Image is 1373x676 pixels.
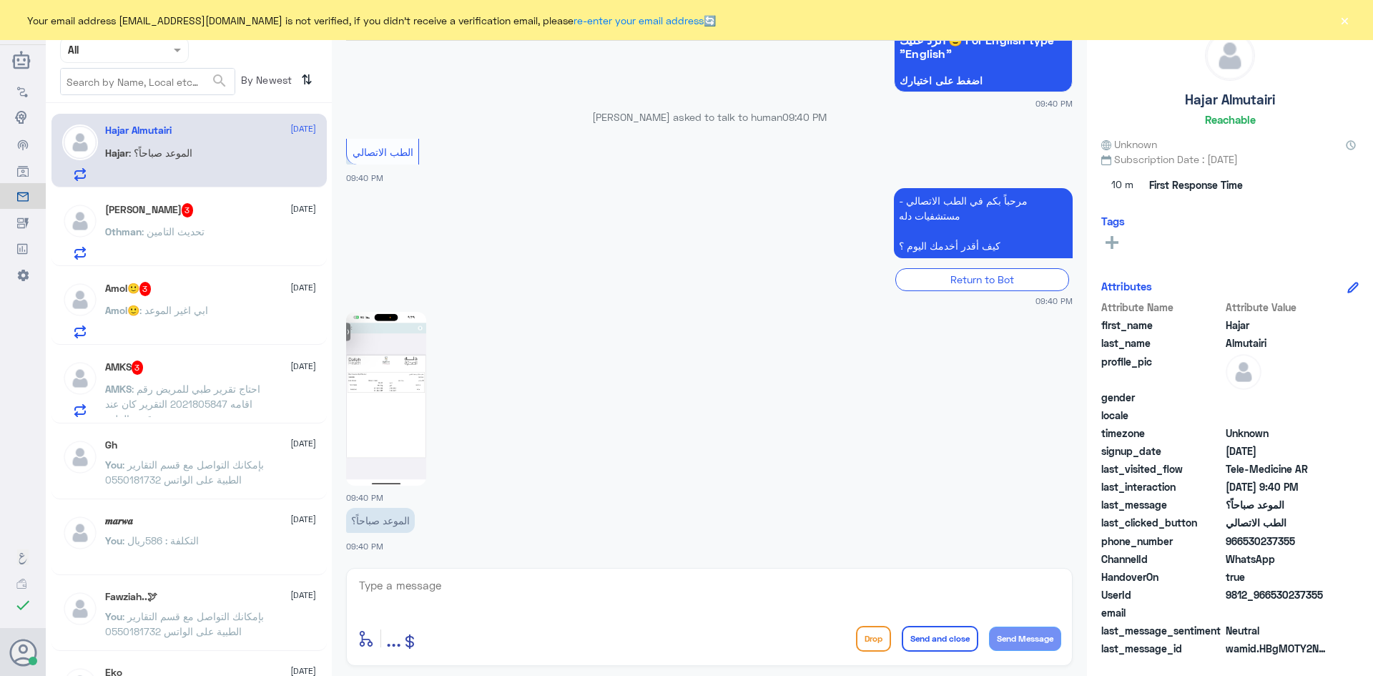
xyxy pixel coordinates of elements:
span: Tele-Medicine AR [1226,461,1329,476]
img: defaultAdmin.png [1226,354,1261,390]
p: 28/9/2025, 9:40 PM [346,508,415,533]
span: null [1226,390,1329,405]
a: re-enter your email address [574,14,704,26]
h5: Gh [105,439,117,451]
span: [DATE] [290,437,316,450]
span: locale [1101,408,1223,423]
span: First Response Time [1149,177,1243,192]
img: defaultAdmin.png [62,439,98,475]
span: wamid.HBgMOTY2NTMwMjM3MzU1FQIAEhgUM0E4NThDMjJGQkI4NTkxOUIzOUYA [1226,641,1329,656]
span: 09:40 PM [1035,97,1073,109]
span: By Newest [235,68,295,97]
span: [DATE] [290,202,316,215]
span: : الموعد صباحاً؟ [129,147,192,159]
h5: Fawziah..🕊 [105,591,157,603]
span: 2025-09-28T18:40:52.077Z [1226,479,1329,494]
span: last_visited_flow [1101,461,1223,476]
span: : التكلفة : 586ريال [122,534,199,547]
span: last_message [1101,497,1223,512]
button: Drop [856,626,891,652]
span: الطب الاتصالي [1226,515,1329,530]
span: Attribute Name [1101,300,1223,315]
span: 3 [182,203,194,217]
span: اضغط على اختيارك [900,75,1067,87]
span: : ابي اغير الموعد [139,304,208,316]
span: 09:40 PM [346,173,383,182]
span: UserId [1101,587,1223,602]
span: : تحديث التامين [142,225,205,237]
img: defaultAdmin.png [62,515,98,551]
h6: Attributes [1101,280,1152,293]
img: defaultAdmin.png [1206,31,1254,80]
span: ChannelId [1101,552,1223,567]
h6: Reachable [1205,113,1256,126]
span: true [1226,569,1329,584]
span: Almutairi [1226,335,1329,351]
input: Search by Name, Local etc… [61,69,235,94]
span: gender [1101,390,1223,405]
span: null [1226,605,1329,620]
span: Othman [105,225,142,237]
h5: AMKS [105,361,144,375]
span: 9812_966530237355 [1226,587,1329,602]
span: [DATE] [290,513,316,526]
span: : بإمكانك التواصل مع قسم التقارير الطبية على الواتس 0550181732 [105,610,264,637]
span: You [105,459,122,471]
span: 966530237355 [1226,534,1329,549]
span: timezone [1101,426,1223,441]
span: Unknown [1226,426,1329,441]
span: last_interaction [1101,479,1223,494]
span: [DATE] [290,360,316,373]
h5: Hajar Almutairi [1185,92,1275,108]
span: Amol🙂 [105,304,139,316]
img: defaultAdmin.png [62,124,98,160]
h5: Hajar Almutairi [105,124,172,137]
span: Hajar [105,147,129,159]
span: 3 [132,361,144,375]
span: AMKS [105,383,132,395]
span: Unknown [1101,137,1157,152]
span: search [211,72,228,89]
span: 09:40 PM [346,493,383,502]
img: defaultAdmin.png [62,203,98,239]
span: first_name [1101,318,1223,333]
p: [PERSON_NAME] asked to talk to human [346,109,1073,124]
span: profile_pic [1101,354,1223,387]
span: Your email address [EMAIL_ADDRESS][DOMAIN_NAME] is not verified, if you didn't receive a verifica... [27,13,716,28]
span: 3 [139,282,152,296]
img: defaultAdmin.png [62,591,98,627]
span: [DATE] [290,122,316,135]
span: 10 m [1101,172,1144,198]
h5: Othman Hamdan [105,203,194,217]
span: You [105,610,122,622]
span: last_name [1101,335,1223,351]
h5: 𝒎𝒂𝒓𝒘𝒂 [105,515,133,527]
span: الموعد صباحاً؟ [1226,497,1329,512]
span: signup_date [1101,444,1223,459]
span: [DATE] [290,589,316,602]
button: ... [386,622,401,655]
span: 09:40 PM [346,542,383,551]
i: check [14,597,31,614]
button: Send Message [989,627,1061,651]
span: 09:40 PM [1035,295,1073,307]
img: defaultAdmin.png [62,361,98,396]
span: 09:40 PM [782,111,827,123]
span: last_message_id [1101,641,1223,656]
button: Avatar [9,639,36,666]
i: ⇅ [301,68,313,92]
h5: Amol🙂 [105,282,152,296]
span: الطب الاتصالي [353,146,413,158]
span: phone_number [1101,534,1223,549]
span: You [105,534,122,547]
span: Attribute Value [1226,300,1329,315]
span: last_message_sentiment [1101,623,1223,638]
span: 2 [1226,552,1329,567]
span: 2025-09-04T12:57:04.692Z [1226,444,1329,459]
span: null [1226,408,1329,423]
div: Return to Bot [895,268,1069,290]
span: 0 [1226,623,1329,638]
img: 1121603676735719.jpg [346,312,426,486]
p: 28/9/2025, 9:40 PM [894,188,1073,258]
h6: Tags [1101,215,1125,227]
